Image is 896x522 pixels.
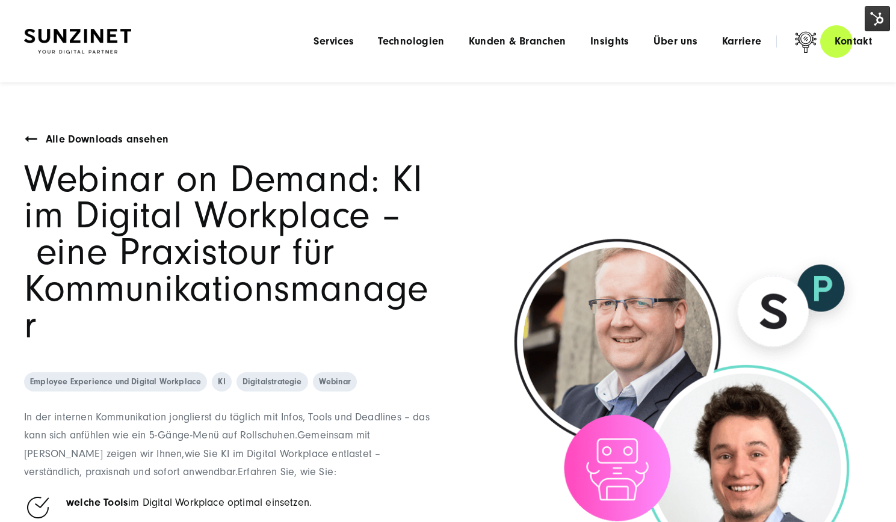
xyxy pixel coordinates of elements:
[24,408,439,482] p: In der internen Kommunikation jonglierst du täglich mit Infos, Tools und Deadlines – das kann sic...
[212,372,231,391] a: KI
[46,133,168,146] span: Alle Downloads ansehen
[236,372,308,391] a: Digitalstrategie
[722,35,762,48] a: Karriere
[46,130,168,149] a: Alle Downloads ansehen
[378,35,444,48] a: Technologien
[238,465,336,478] span: Erfahren Sie, wie Sie:
[66,496,128,509] strong: welche Tools
[590,35,629,48] a: Insights
[820,24,886,58] a: Kontakt
[313,372,357,391] a: Webinar
[24,372,207,391] a: Employee Experience und Digital Workplace
[24,429,370,460] span: Gemeinsam mit [PERSON_NAME] zeigen wir Ihnen,
[24,158,428,347] span: Webinar on Demand: KI im Digital Workplace – eine Praxistour für Kommunikationsmanager
[865,6,890,31] img: HubSpot Tools-Menüschalter
[469,35,566,48] a: Kunden & Branchen
[24,29,131,54] img: SUNZINET Full Service Digital Agentur
[653,35,698,48] a: Über uns
[314,35,354,48] a: Services
[24,494,439,514] li: im Digital Workplace optimal einsetzen.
